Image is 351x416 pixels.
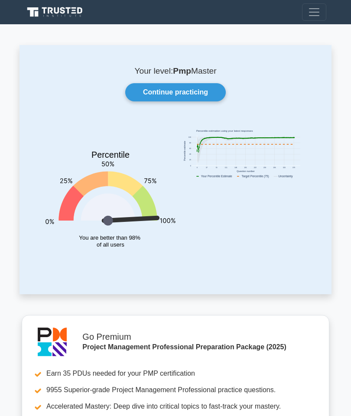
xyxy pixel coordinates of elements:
text: Percentile [91,150,130,159]
text: Percentile estimate [183,141,186,161]
b: Pmp [173,66,191,75]
a: Continue practicing [125,83,226,101]
text: 222 [254,167,257,169]
text: 185 [244,167,247,169]
text: 40 [189,153,191,155]
text: 370 [292,167,295,169]
text: 80 [189,142,191,144]
text: 100 [188,136,191,138]
text: Question number [237,170,255,172]
text: 20 [189,159,191,161]
p: Your level: Master [40,66,311,76]
text: 333 [283,167,286,169]
text: 259 [263,167,266,169]
text: 148 [234,167,237,169]
text: Percentile estimation using your latest responses [196,130,253,132]
button: Toggle navigation [302,3,326,21]
text: 296 [273,167,276,169]
text: 111 [225,167,227,169]
text: 0 [190,165,191,167]
tspan: of all users [97,241,124,248]
text: 60 [189,148,191,149]
text: 74 [215,167,217,169]
text: 37 [206,167,208,169]
tspan: You are better than 98% [79,234,140,241]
